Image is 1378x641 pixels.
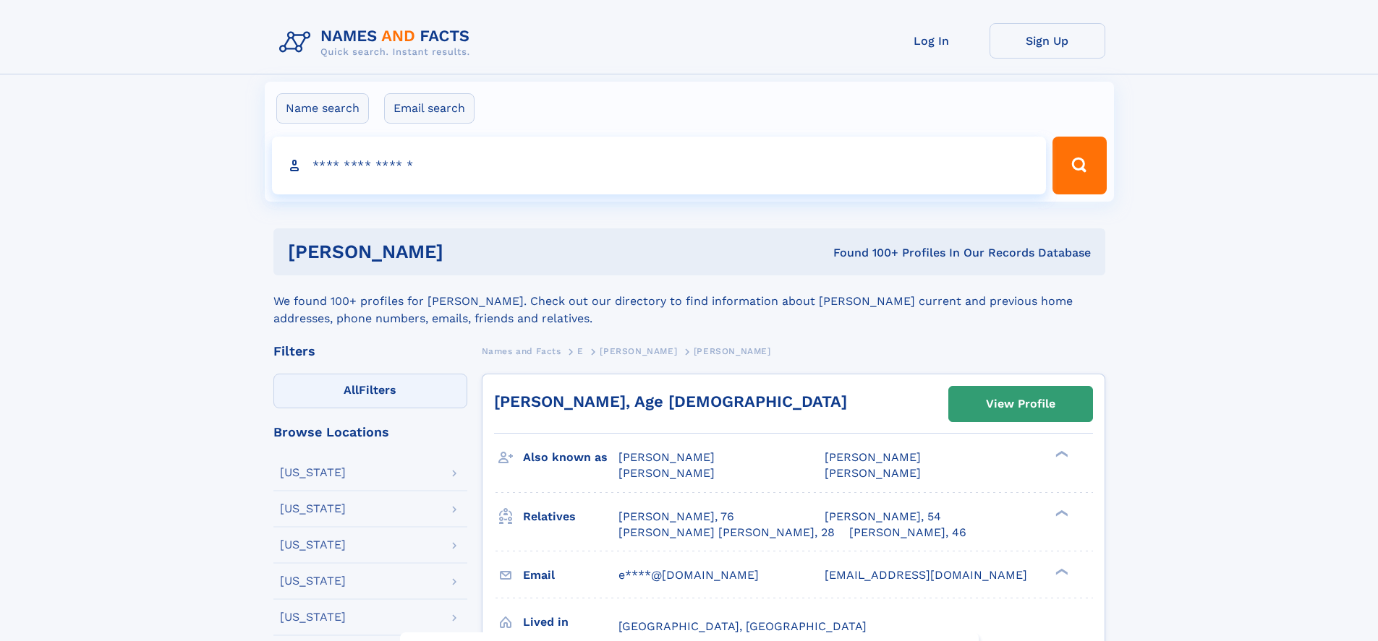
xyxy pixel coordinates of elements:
[273,275,1105,327] div: We found 100+ profiles for [PERSON_NAME]. Check out our directory to find information about [PERS...
[482,342,561,360] a: Names and Facts
[874,23,990,59] a: Log In
[280,503,346,515] div: [US_STATE]
[600,342,677,360] a: [PERSON_NAME]
[825,568,1027,582] span: [EMAIL_ADDRESS][DOMAIN_NAME]
[949,387,1092,421] a: View Profile
[1052,508,1069,517] div: ❯
[618,619,867,633] span: [GEOGRAPHIC_DATA], [GEOGRAPHIC_DATA]
[1052,137,1106,194] button: Search Button
[273,374,467,408] label: Filters
[384,93,475,124] label: Email search
[618,509,734,525] a: [PERSON_NAME], 76
[280,539,346,551] div: [US_STATE]
[494,392,847,410] a: [PERSON_NAME], Age [DEMOGRAPHIC_DATA]
[523,610,618,634] h3: Lived in
[825,450,921,464] span: [PERSON_NAME]
[276,93,369,124] label: Name search
[273,426,467,439] div: Browse Locations
[273,23,482,62] img: Logo Names and Facts
[523,445,618,470] h3: Also known as
[1052,449,1069,459] div: ❯
[849,525,966,541] a: [PERSON_NAME], 46
[600,346,677,356] span: [PERSON_NAME]
[1052,567,1069,576] div: ❯
[344,383,359,397] span: All
[280,575,346,587] div: [US_STATE]
[825,509,941,525] a: [PERSON_NAME], 54
[523,563,618,588] h3: Email
[825,466,921,480] span: [PERSON_NAME]
[990,23,1105,59] a: Sign Up
[273,345,467,358] div: Filters
[577,342,584,360] a: E
[694,346,771,356] span: [PERSON_NAME]
[280,611,346,623] div: [US_STATE]
[618,525,835,541] a: [PERSON_NAME] [PERSON_NAME], 28
[618,450,715,464] span: [PERSON_NAME]
[288,243,639,261] h1: [PERSON_NAME]
[618,466,715,480] span: [PERSON_NAME]
[280,467,346,478] div: [US_STATE]
[638,245,1091,261] div: Found 100+ Profiles In Our Records Database
[523,504,618,529] h3: Relatives
[272,137,1047,194] input: search input
[577,346,584,356] span: E
[986,387,1055,421] div: View Profile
